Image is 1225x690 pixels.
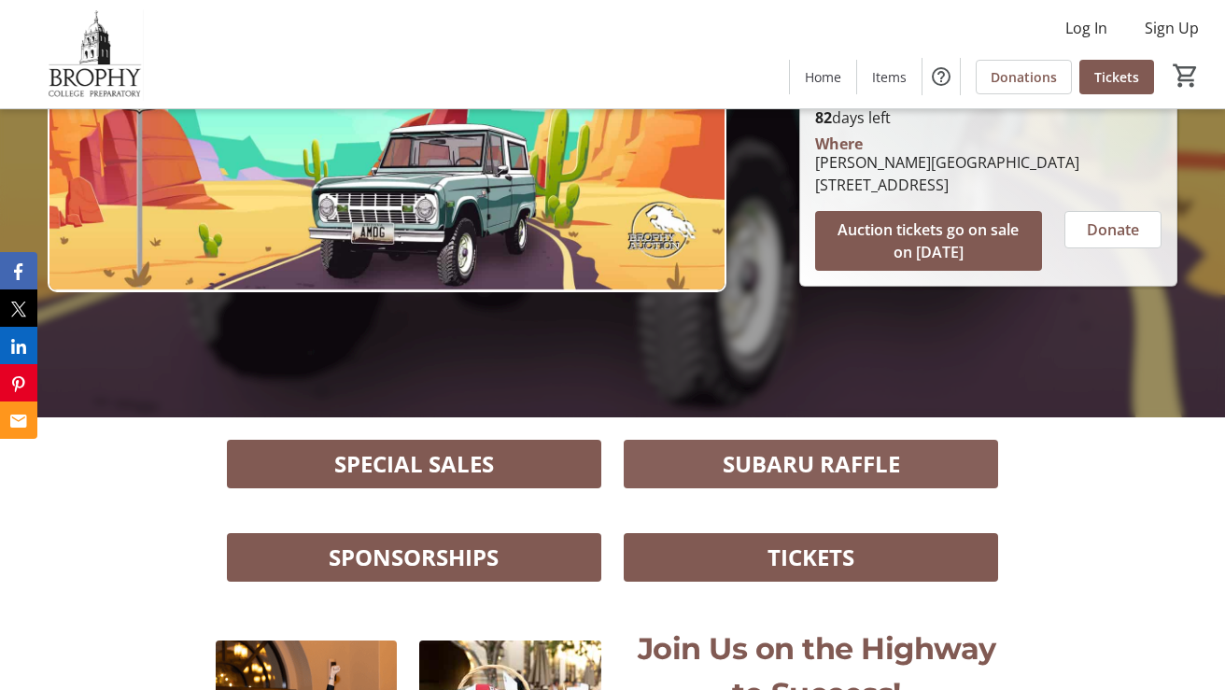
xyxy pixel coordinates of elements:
[815,174,1079,196] div: [STREET_ADDRESS]
[838,218,1020,263] span: Auction tickets go on sale on [DATE]
[991,67,1057,87] span: Donations
[805,67,841,87] span: Home
[329,541,499,574] span: SPONSORSHIPS
[767,541,854,574] span: TICKETS
[815,211,1042,271] button: Auction tickets go on sale on [DATE]
[723,447,900,481] span: SUBARU RAFFLE
[815,107,832,128] span: 82
[790,60,856,94] a: Home
[857,60,922,94] a: Items
[1145,17,1199,39] span: Sign Up
[1065,17,1107,39] span: Log In
[872,67,907,87] span: Items
[11,7,177,101] img: Brophy College Preparatory 's Logo
[1087,218,1139,241] span: Donate
[1094,67,1139,87] span: Tickets
[815,106,1162,129] p: days left
[624,533,998,582] button: TICKETS
[227,440,601,488] button: SPECIAL SALES
[976,60,1072,94] a: Donations
[1050,13,1122,43] button: Log In
[1064,211,1162,248] button: Donate
[922,58,960,95] button: Help
[334,447,494,481] span: SPECIAL SALES
[624,440,998,488] button: SUBARU RAFFLE
[1079,60,1154,94] a: Tickets
[815,136,863,151] div: Where
[1130,13,1214,43] button: Sign Up
[227,533,601,582] button: SPONSORSHIPS
[1169,59,1203,92] button: Cart
[815,151,1079,174] div: [PERSON_NAME][GEOGRAPHIC_DATA]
